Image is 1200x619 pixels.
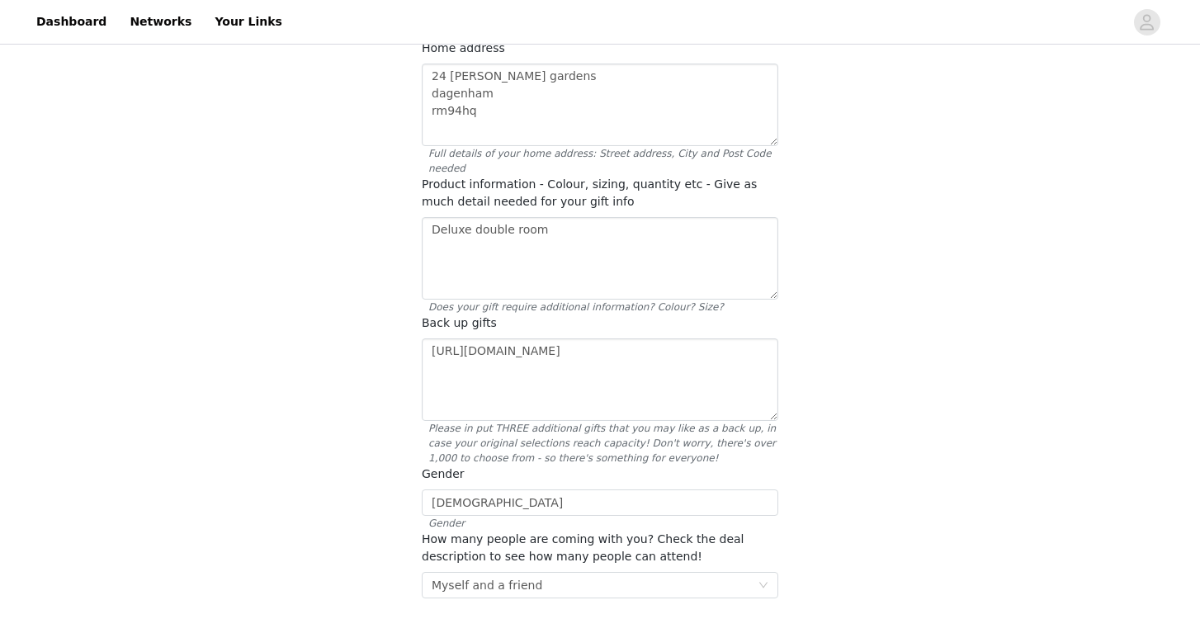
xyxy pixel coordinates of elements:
[422,532,744,563] span: How many people are coming with you? Check the deal description to see how many people can attend!
[432,573,542,598] div: Myself and a friend
[422,316,497,329] span: Back up gifts
[422,467,465,480] span: Gender
[1139,9,1155,35] div: avatar
[120,3,201,40] a: Networks
[26,3,116,40] a: Dashboard
[422,177,757,208] span: Product information - Colour, sizing, quantity etc - Give as much detail needed for your gift info
[205,3,292,40] a: Your Links
[422,421,778,465] span: Please in put THREE additional gifts that you may like as a back up, in case your original select...
[422,300,778,314] span: Does your gift require additional information? Colour? Size?
[758,580,768,592] i: icon: down
[422,146,778,176] span: Full details of your home address: Street address, City and Post Code needed
[422,516,778,531] span: Gender
[422,41,505,54] span: Home address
